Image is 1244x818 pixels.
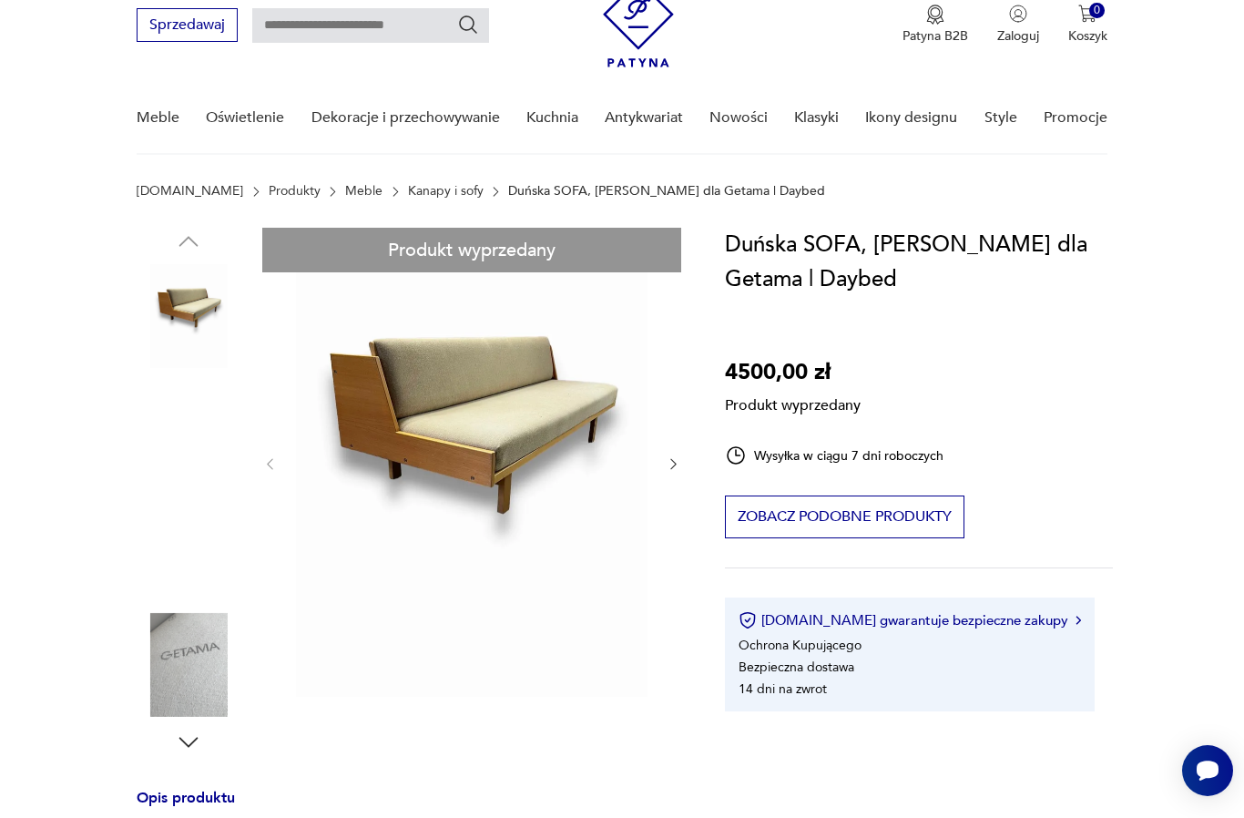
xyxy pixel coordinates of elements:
img: Ikona certyfikatu [739,611,757,629]
a: Sprzedawaj [137,20,238,33]
a: Kuchnia [526,83,578,153]
p: Zaloguj [997,27,1039,45]
a: Nowości [709,83,768,153]
a: Dekoracje i przechowywanie [311,83,500,153]
p: Patyna B2B [902,27,968,45]
iframe: Smartsupp widget button [1182,745,1233,796]
a: Meble [345,184,382,199]
p: 4500,00 zł [725,355,861,390]
a: Meble [137,83,179,153]
a: Ikona medaluPatyna B2B [902,5,968,45]
p: Produkt wyprzedany [725,390,861,415]
li: Ochrona Kupującego [739,637,862,654]
a: Oświetlenie [206,83,284,153]
a: Kanapy i sofy [408,184,484,199]
div: Wysyłka w ciągu 7 dni roboczych [725,445,943,466]
img: Ikona koszyka [1078,5,1096,23]
a: Ikony designu [865,83,957,153]
button: Sprzedawaj [137,8,238,42]
button: Szukaj [457,14,479,36]
img: Ikonka użytkownika [1009,5,1027,23]
a: Promocje [1044,83,1107,153]
img: Ikona strzałki w prawo [1076,616,1081,625]
h1: Duńska SOFA, [PERSON_NAME] dla Getama | Daybed [725,228,1113,297]
a: Klasyki [794,83,839,153]
a: [DOMAIN_NAME] [137,184,243,199]
li: 14 dni na zwrot [739,680,827,698]
a: Produkty [269,184,321,199]
p: Duńska SOFA, [PERSON_NAME] dla Getama | Daybed [508,184,825,199]
button: [DOMAIN_NAME] gwarantuje bezpieczne zakupy [739,611,1080,629]
a: Antykwariat [605,83,683,153]
a: Style [984,83,1017,153]
button: 0Koszyk [1068,5,1107,45]
div: 0 [1089,3,1105,18]
button: Zobacz podobne produkty [725,496,964,538]
li: Bezpieczna dostawa [739,659,854,676]
img: Ikona medalu [926,5,944,25]
p: Koszyk [1068,27,1107,45]
button: Patyna B2B [902,5,968,45]
button: Zaloguj [997,5,1039,45]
